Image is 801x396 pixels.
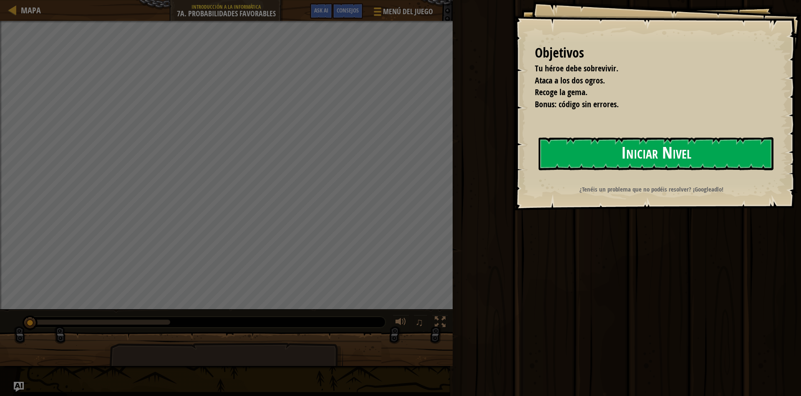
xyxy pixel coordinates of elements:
button: Alterna pantalla completa. [432,315,448,332]
strong: ¿Tenéis un problema que no podéis resolver? ¡Googleadlo! [579,185,723,194]
span: Menú del Juego [383,6,433,17]
span: Tu héroe debe sobrevivir. [535,63,618,74]
a: Mapa [17,5,41,16]
span: Mapa [21,5,41,16]
button: Ask AI [14,382,24,392]
span: Ataca a los dos ogros. [535,75,605,86]
button: Menú del Juego [367,3,438,23]
button: Ajustar volúmen [393,315,409,332]
span: Consejos [337,6,359,14]
button: ♫ [413,315,428,332]
li: Tu héroe debe sobrevivir. [524,63,770,75]
li: Bonus: código sin errores. [524,98,770,111]
button: Iniciar Nivel [539,137,773,170]
div: Objetivos [535,43,772,63]
span: Bonus: código sin errores. [535,98,619,110]
button: Ask AI [310,3,332,19]
span: Recoge la gema. [535,86,587,98]
li: Ataca a los dos ogros. [524,75,770,87]
span: Ask AI [314,6,328,14]
span: ♫ [415,316,423,328]
li: Recoge la gema. [524,86,770,98]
